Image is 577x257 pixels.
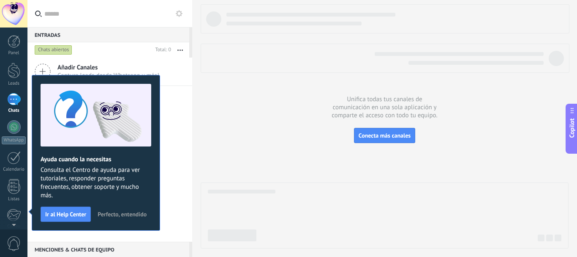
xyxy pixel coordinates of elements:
[354,128,415,143] button: Conecta más canales
[57,72,159,80] span: Captura leads desde Whatsapp y más!
[2,108,26,113] div: Chats
[2,196,26,202] div: Listas
[45,211,86,217] span: Ir al Help Center
[27,27,189,42] div: Entradas
[35,45,72,55] div: Chats abiertos
[57,64,159,72] span: Añadir Canales
[41,166,151,200] span: Consulta el Centro de ayuda para ver tutoriales, responder preguntas frecuentes, obtener soporte ...
[27,242,189,257] div: Menciones & Chats de equipo
[359,132,411,139] span: Conecta más canales
[2,136,26,144] div: WhatsApp
[152,46,171,54] div: Total: 0
[2,50,26,56] div: Panel
[41,207,91,222] button: Ir al Help Center
[98,211,147,217] span: Perfecto, entendido
[41,155,151,163] h2: Ayuda cuando la necesitas
[94,208,150,221] button: Perfecto, entendido
[2,81,26,86] div: Leads
[568,118,576,138] span: Copilot
[2,167,26,172] div: Calendario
